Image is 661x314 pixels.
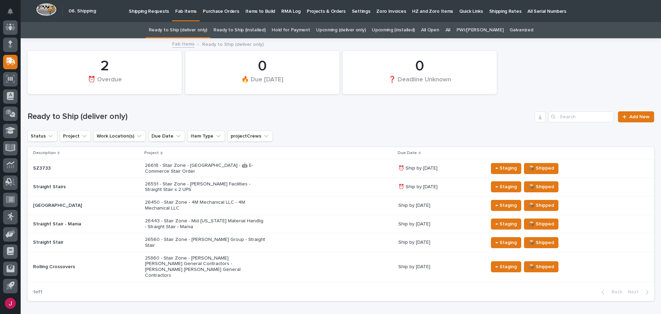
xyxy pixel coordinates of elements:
button: 📦 Shipped [524,181,558,192]
p: 26450 - Stair Zone - 4M Mechanical LLC - 4M Mechanical LLC [145,200,265,211]
p: 25860 - Stair Zone - [PERSON_NAME] [PERSON_NAME] General Contractors - [PERSON_NAME] [PERSON_NAME... [145,255,265,278]
div: 2 [39,58,170,75]
a: All Open [421,22,439,38]
div: ⏰ Overdue [39,75,170,90]
button: Notifications [3,4,18,19]
p: Ship by [DATE] [398,264,483,270]
a: All [445,22,450,38]
p: ⏰ Ship by [DATE] [398,165,483,171]
button: users-avatar [3,296,18,311]
p: SZ3733 [33,165,139,171]
p: 26560 - Stair Zone - [PERSON_NAME] Group - Straight Stair [145,237,265,249]
button: ← Staging [491,163,521,174]
p: Project [144,149,159,157]
span: 📦 Shipped [528,183,554,191]
p: Straight Stairs [33,184,139,190]
tr: Rolling Crossovers25860 - Stair Zone - [PERSON_NAME] [PERSON_NAME] General Contractors - [PERSON_... [28,252,654,282]
button: 📦 Shipped [524,237,558,248]
p: Ship by [DATE] [398,221,483,227]
div: ❓ Deadline Unknown [354,75,485,90]
p: ⏰ Ship by [DATE] [398,184,483,190]
div: 0 [197,58,328,75]
button: 📦 Shipped [524,200,558,211]
span: 📦 Shipped [528,220,554,228]
span: ← Staging [495,239,517,247]
button: ← Staging [491,237,521,248]
button: Status [28,131,57,142]
span: Next [628,289,643,295]
p: Rolling Crossovers [33,264,139,270]
p: 1 of 1 [28,284,48,301]
p: 26618 - Stair Zone - [GEOGRAPHIC_DATA] - 🤖 E-Commerce Stair Order [145,163,265,174]
div: 🔥 Due [DATE] [197,75,328,90]
a: Galvanized [510,22,533,38]
tr: Straight Stairs26591 - Stair Zone - [PERSON_NAME] Facilities - Straight Stair x 2 UPS⏰ Ship by [D... [28,178,654,196]
span: 📦 Shipped [528,263,554,271]
div: 0 [354,58,485,75]
button: 📦 Shipped [524,261,558,272]
button: Item Type [188,131,225,142]
a: Upcoming (deliver only) [316,22,366,38]
p: 26443 - Stair Zone - Mid [US_STATE] Material Handlig - Straight Stair - Mania [145,218,265,230]
div: Notifications [9,8,18,19]
button: Project [60,131,91,142]
a: Hold for Payment [272,22,310,38]
button: ← Staging [491,261,521,272]
button: Due Date [148,131,185,142]
tr: Straight Stair - Mania26443 - Stair Zone - Mid [US_STATE] Material Handlig - Straight Stair - Man... [28,215,654,233]
span: ← Staging [495,164,517,172]
button: projectCrews [228,131,273,142]
a: Ready to Ship (installed) [213,22,265,38]
p: Straight Stair [33,240,139,245]
a: Ready to Ship (deliver only) [149,22,207,38]
a: PWI/[PERSON_NAME] [457,22,504,38]
button: ← Staging [491,181,521,192]
p: Ready to Ship (deliver only) [202,40,264,48]
a: Upcoming (installed) [372,22,415,38]
span: Add New [629,114,650,119]
span: ← Staging [495,183,517,191]
input: Search [548,111,614,122]
p: Straight Stair - Mania [33,221,139,227]
span: ← Staging [495,263,517,271]
a: Fab Items [172,40,195,48]
p: Ship by [DATE] [398,203,483,209]
span: Back [607,289,622,295]
p: 26591 - Stair Zone - [PERSON_NAME] Facilities - Straight Stair x 2 UPS [145,181,265,193]
p: [GEOGRAPHIC_DATA] [33,203,139,209]
p: Description [33,149,56,157]
button: ← Staging [491,219,521,230]
h2: 06. Shipping [69,8,96,14]
tr: Straight Stair26560 - Stair Zone - [PERSON_NAME] Group - Straight StairShip by [DATE]← Staging📦 S... [28,233,654,252]
a: Add New [618,111,654,122]
p: Ship by [DATE] [398,240,483,245]
img: Workspace Logo [36,3,56,16]
button: Work Location(s) [94,131,146,142]
span: 📦 Shipped [528,239,554,247]
span: 📦 Shipped [528,201,554,210]
tr: [GEOGRAPHIC_DATA]26450 - Stair Zone - 4M Mechanical LLC - 4M Mechanical LLCShip by [DATE]← Stagin... [28,196,654,215]
p: Due Date [398,149,417,157]
button: 📦 Shipped [524,163,558,174]
button: Back [596,289,625,295]
tr: SZ373326618 - Stair Zone - [GEOGRAPHIC_DATA] - 🤖 E-Commerce Stair Order⏰ Ship by [DATE]← Staging📦... [28,159,654,178]
h1: Ready to Ship (deliver only) [28,112,532,122]
span: ← Staging [495,220,517,228]
span: 📦 Shipped [528,164,554,172]
span: ← Staging [495,201,517,210]
button: 📦 Shipped [524,219,558,230]
button: ← Staging [491,200,521,211]
button: Next [625,289,654,295]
